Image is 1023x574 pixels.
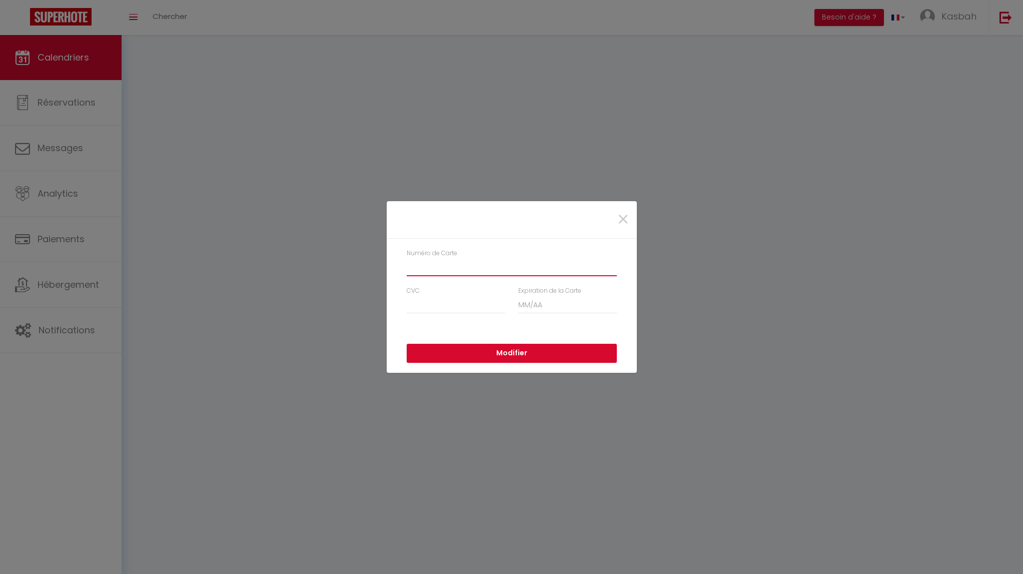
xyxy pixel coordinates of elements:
[407,344,617,363] button: Modifier
[617,209,629,231] button: Close
[518,286,581,296] label: Expiration de la Carte
[617,205,629,235] span: ×
[518,296,617,314] input: MM/AA
[407,249,457,258] label: Numéro de Carte
[407,286,420,296] label: CVC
